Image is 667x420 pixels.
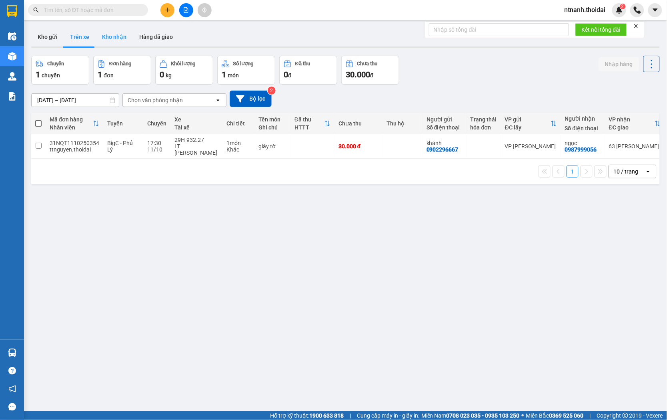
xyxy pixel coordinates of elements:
div: 0902296667 [427,146,459,153]
span: Kết nối tổng đài [582,25,621,34]
button: plus [160,3,174,17]
div: Chưa thu [339,120,379,127]
span: đơn [104,72,114,79]
div: VP gửi [505,116,551,123]
input: Nhập số tổng đài [429,23,569,36]
span: Cung cấp máy in - giấy in: [357,411,419,420]
button: file-add [179,3,193,17]
button: Bộ lọc [230,91,272,107]
img: phone-icon [634,6,641,14]
div: Thu hộ [387,120,419,127]
div: Xe [174,116,218,123]
div: VP nhận [609,116,655,123]
span: món [228,72,239,79]
div: 1 món [226,140,250,146]
input: Tìm tên, số ĐT hoặc mã đơn [44,6,138,14]
img: warehouse-icon [8,32,16,40]
div: Chưa thu [357,61,378,67]
div: Số lượng [233,61,254,67]
button: Trên xe [64,27,96,46]
div: 30.000 đ [339,143,379,149]
span: | [590,411,591,420]
div: 31NQT1110250354 [50,140,99,146]
div: hóa đơn [471,124,497,131]
span: question-circle [8,367,16,375]
button: Kết nối tổng đài [575,23,627,36]
span: chuyến [42,72,60,79]
button: Khối lượng0kg [155,56,213,85]
div: 29H-932.27 [174,137,218,143]
th: Toggle SortBy [290,113,335,134]
sup: 2 [620,4,626,9]
svg: open [645,168,651,175]
div: ĐC giao [609,124,655,131]
button: Nhập hàng [599,57,639,71]
span: 0 [160,70,164,79]
div: 0987999056 [565,146,597,153]
div: 10 / trang [614,168,639,176]
div: Đã thu [294,116,324,123]
img: solution-icon [8,92,16,101]
span: 1 [36,70,40,79]
span: plus [165,7,170,13]
div: Khối lượng [171,61,196,67]
img: icon-new-feature [616,6,623,14]
svg: open [215,97,221,103]
div: Chuyến [147,120,166,127]
div: Ghi chú [258,124,286,131]
div: Tài xế [174,124,218,131]
div: Khác [226,146,250,153]
span: notification [8,385,16,393]
span: aim [202,7,207,13]
button: Đơn hàng1đơn [93,56,151,85]
div: Số điện thoại [565,125,601,131]
div: Mã đơn hàng [50,116,93,123]
div: Chuyến [47,61,64,67]
div: ĐC lấy [505,124,551,131]
strong: 0369 525 060 [549,412,584,419]
span: kg [166,72,172,79]
div: ttnguyen.thoidai [50,146,99,153]
button: Số lượng1món [217,56,275,85]
strong: 0708 023 035 - 0935 103 250 [447,412,520,419]
span: | [350,411,351,420]
input: Select a date range. [32,94,119,107]
span: Hỗ trợ kỹ thuật: [270,411,344,420]
div: Tuyến [107,120,139,127]
button: caret-down [648,3,662,17]
span: ntnanh.thoidai [558,5,612,15]
span: ⚪️ [522,414,524,417]
th: Toggle SortBy [46,113,103,134]
span: 1 [98,70,102,79]
div: Nhân viên [50,124,93,131]
button: Chưa thu30.000đ [341,56,399,85]
span: Miền Nam [421,411,520,420]
div: 17:30 [147,140,166,146]
div: Người nhận [565,115,601,122]
span: Miền Bắc [526,411,584,420]
span: copyright [623,413,628,418]
div: Trạng thái [471,116,497,123]
button: 1 [567,166,579,178]
div: VP [PERSON_NAME] [505,143,557,149]
div: khánh [427,140,463,146]
th: Toggle SortBy [605,113,665,134]
div: 63 [PERSON_NAME] [609,143,661,149]
span: 30.000 [346,70,370,79]
span: message [8,403,16,411]
span: 2 [621,4,624,9]
div: 11/10 [147,146,166,153]
div: LT [PERSON_NAME] [174,143,218,156]
span: đ [288,72,291,79]
strong: 1900 633 818 [309,412,344,419]
span: đ [370,72,373,79]
sup: 2 [268,87,276,95]
button: Kho nhận [96,27,133,46]
button: Đã thu0đ [279,56,337,85]
button: aim [198,3,212,17]
div: Đơn hàng [109,61,131,67]
button: Hàng đã giao [133,27,179,46]
span: BigC - Phủ Lý [107,140,133,153]
img: warehouse-icon [8,52,16,61]
span: close [633,23,639,29]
